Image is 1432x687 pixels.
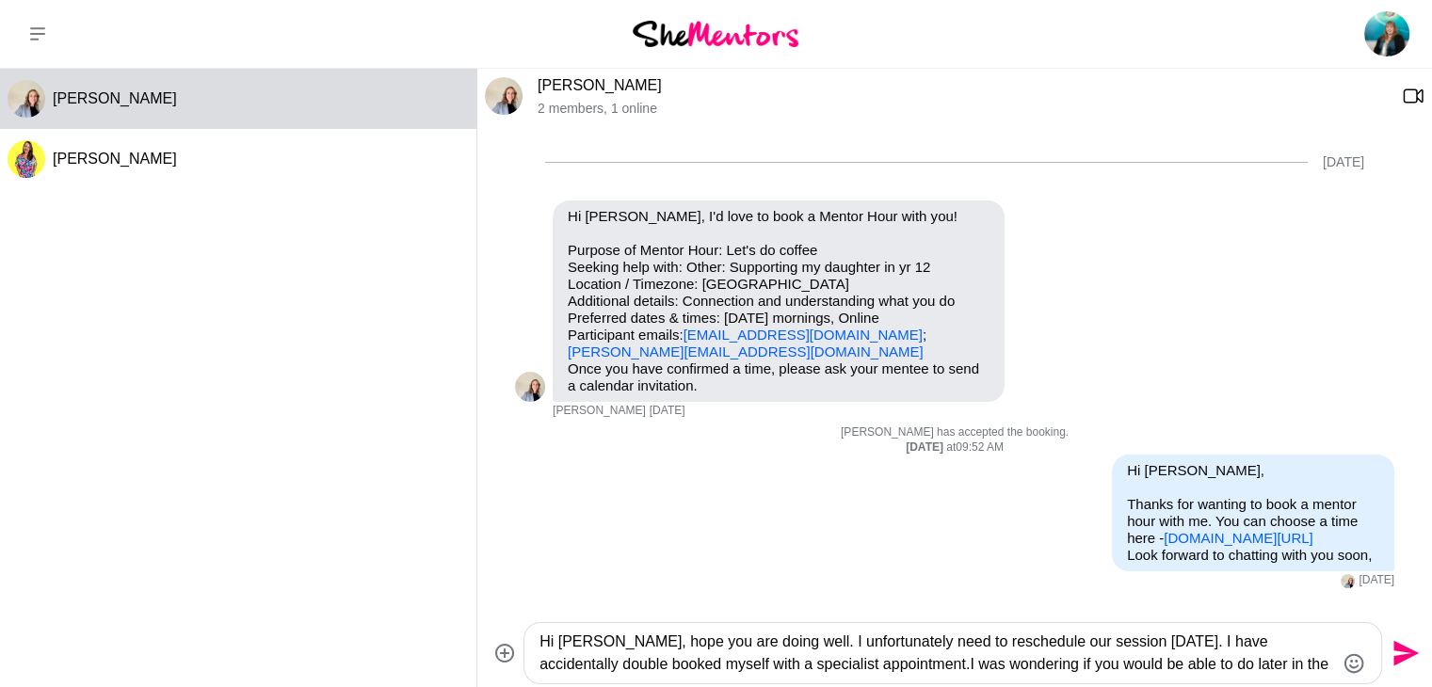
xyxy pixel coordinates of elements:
span: [PERSON_NAME] [53,151,177,167]
div: Sarah Howell [1341,574,1355,588]
img: S [8,80,45,118]
p: Purpose of Mentor Hour: Let's do coffee Seeking help with: Other: Supporting my daughter in yr 12... [568,242,990,360]
a: [EMAIL_ADDRESS][DOMAIN_NAME] [684,327,923,343]
p: Thanks for wanting to book a mentor hour with me. You can choose a time here - [1127,496,1379,547]
button: Send [1382,632,1424,675]
p: 2 members , 1 online [538,101,1387,117]
div: Sarah Howell [515,372,545,402]
button: Emoji picker [1343,652,1365,675]
img: Emily Fogg [1364,11,1409,56]
img: She Mentors Logo [633,21,798,46]
img: S [485,77,523,115]
span: [PERSON_NAME] [553,404,646,419]
div: Sarah Howell [485,77,523,115]
img: S [515,372,545,402]
p: Hi [PERSON_NAME], [1127,462,1379,479]
p: Hi [PERSON_NAME], I'd love to book a Mentor Hour with you! [568,208,990,225]
img: R [8,140,45,178]
img: S [1341,574,1355,588]
textarea: Type your message [539,631,1334,676]
p: [PERSON_NAME] has accepted the booking. [515,425,1394,440]
span: [PERSON_NAME] [53,90,177,106]
a: [PERSON_NAME] [538,77,662,93]
time: 2025-08-26T21:33:04.147Z [650,404,685,419]
p: Look forward to chatting with you soon, [1127,547,1379,564]
div: [DATE] [1323,154,1364,170]
time: 2025-08-27T01:53:28.966Z [1359,573,1394,588]
div: Sarah Howell [8,80,45,118]
div: Roslyn Thompson [8,140,45,178]
a: [DOMAIN_NAME][URL] [1164,530,1312,546]
p: Once you have confirmed a time, please ask your mentee to send a calendar invitation. [568,360,990,394]
a: [PERSON_NAME][EMAIL_ADDRESS][DOMAIN_NAME] [568,343,924,359]
strong: [DATE] [906,440,946,454]
div: at 09:52 AM [515,440,1394,455]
